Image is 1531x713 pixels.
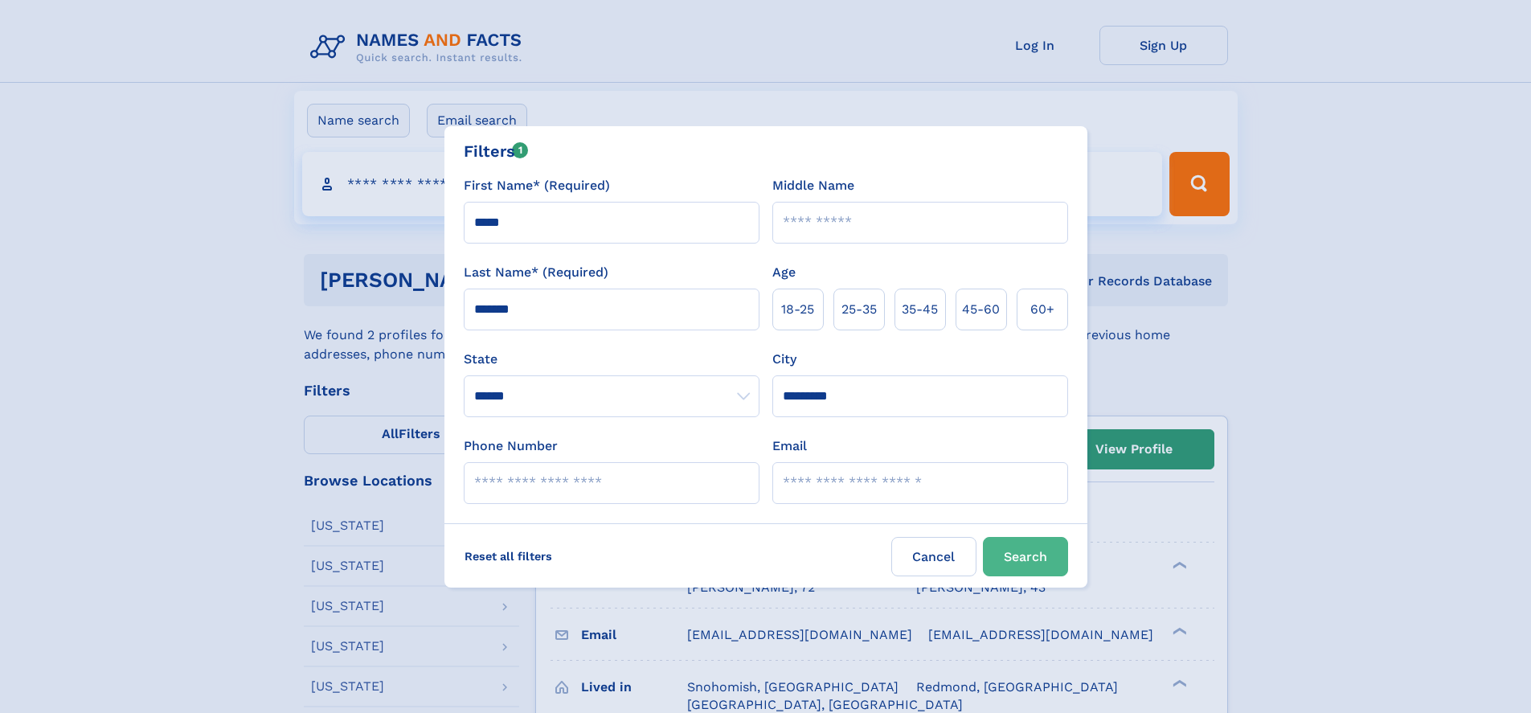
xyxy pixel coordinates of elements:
[781,300,814,319] span: 18‑25
[464,139,529,163] div: Filters
[464,263,608,282] label: Last Name* (Required)
[454,537,563,576] label: Reset all filters
[464,436,558,456] label: Phone Number
[983,537,1068,576] button: Search
[772,176,854,195] label: Middle Name
[841,300,877,319] span: 25‑35
[962,300,1000,319] span: 45‑60
[772,436,807,456] label: Email
[464,176,610,195] label: First Name* (Required)
[464,350,759,369] label: State
[902,300,938,319] span: 35‑45
[772,350,796,369] label: City
[891,537,976,576] label: Cancel
[772,263,796,282] label: Age
[1030,300,1054,319] span: 60+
